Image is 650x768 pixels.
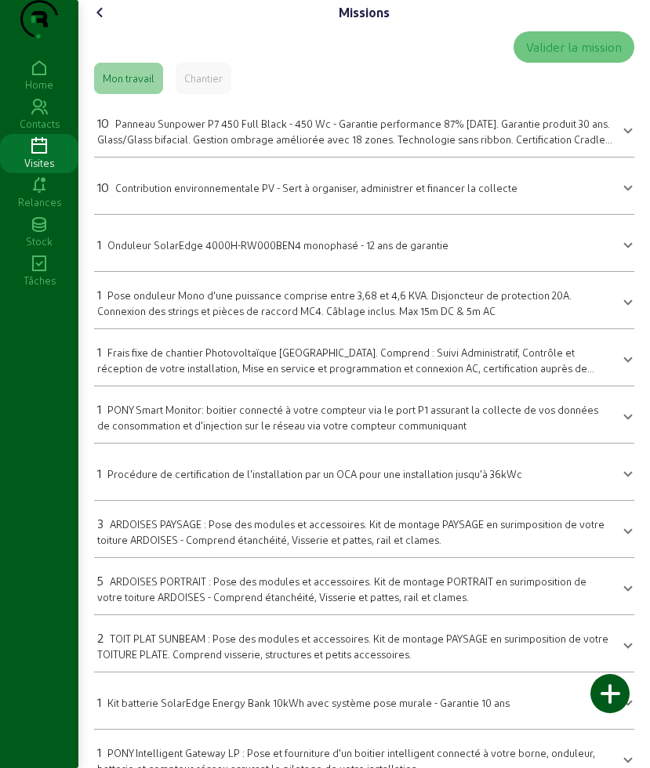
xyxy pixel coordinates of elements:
mat-expansion-panel-header: 10Panneau Sunpower P7 450 Full Black - 450 Wc - Garantie performance 87% [DATE]. Garantie produit... [94,107,634,150]
span: 3 [97,516,103,531]
span: 10 [97,115,109,130]
mat-expansion-panel-header: 5ARDOISES PORTRAIT : Pose des modules et accessoires. Kit de montage PORTRAIT en surimposition de... [94,564,634,608]
span: 1 [97,344,101,359]
span: TOIT PLAT SUNBEAM : Pose des modules et accessoires. Kit de montage PAYSAGE en surimposition de v... [97,632,608,660]
span: 1 [97,466,101,480]
mat-expansion-panel-header: 2TOIT PLAT SUNBEAM : Pose des modules et accessoires. Kit de montage PAYSAGE en surimposition de ... [94,621,634,665]
mat-expansion-panel-header: 1PONY Smart Monitor: boitier connecté à votre compteur via le port P1 assurant la collecte de vos... [94,393,634,437]
span: Panneau Sunpower P7 450 Full Black - 450 Wc - Garantie performance 87% [DATE]. Garantie produit 3... [97,118,612,159]
div: Mon travail [103,71,154,85]
span: 2 [97,630,103,645]
span: 1 [97,744,101,759]
button: Valider la mission [514,31,634,63]
mat-expansion-panel-header: 1Procédure de certification de l'installation par un OCA pour une installation jusqu'à 36kWc [94,450,634,494]
span: 1 [97,401,101,416]
div: Valider la mission [526,38,622,56]
mat-expansion-panel-header: 3ARDOISES PAYSAGE : Pose des modules et accessoires. Kit de montage PAYSAGE en surimposition de v... [94,507,634,551]
span: 5 [97,573,103,588]
mat-expansion-panel-header: 1Pose onduleur Mono d'une puissance comprise entre 3,68 et 4,6 KVA. Disjoncteur de protection 20A... [94,278,634,322]
span: Onduleur SolarEdge 4000H-RW000BEN4 monophasé - 12 ans de garantie [107,239,448,251]
span: Contribution environnementale PV - Sert à organiser, administrer et financer la collecte [115,182,517,194]
mat-expansion-panel-header: 1Frais fixe de chantier Photovoltaïque [GEOGRAPHIC_DATA]. Comprend : Suivi Administratif, Contrôl... [94,335,634,379]
span: Frais fixe de chantier Photovoltaïque [GEOGRAPHIC_DATA]. Comprend : Suivi Administratif, Contrôle... [97,346,594,388]
span: 10 [97,179,109,194]
span: ARDOISES PAYSAGE : Pose des modules et accessoires. Kit de montage PAYSAGE en surimposition de vo... [97,518,605,545]
div: Missions [339,3,390,22]
span: 1 [97,237,101,252]
span: Pose onduleur Mono d'une puissance comprise entre 3,68 et 4,6 KVA. Disjoncteur de protection 20A.... [97,289,572,317]
span: Procédure de certification de l'installation par un OCA pour une installation jusqu'à 36kWc [107,468,522,480]
mat-expansion-panel-header: 10Contribution environnementale PV - Sert à organiser, administrer et financer la collecte [94,164,634,208]
span: 1 [97,287,101,302]
mat-expansion-panel-header: 1Onduleur SolarEdge 4000H-RW000BEN4 monophasé - 12 ans de garantie [94,221,634,265]
mat-expansion-panel-header: 1Kit batterie SolarEdge Energy Bank 10kWh avec système pose murale - Garantie 10 ans [94,679,634,723]
span: Kit batterie SolarEdge Energy Bank 10kWh avec système pose murale - Garantie 10 ans [107,697,510,708]
div: Chantier [184,71,223,85]
span: PONY Smart Monitor: boitier connecté à votre compteur via le port P1 assurant la collecte de vos ... [97,404,598,431]
span: 1 [97,694,101,709]
span: ARDOISES PORTRAIT : Pose des modules et accessoires. Kit de montage PORTRAIT en surimposition de ... [97,575,586,603]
